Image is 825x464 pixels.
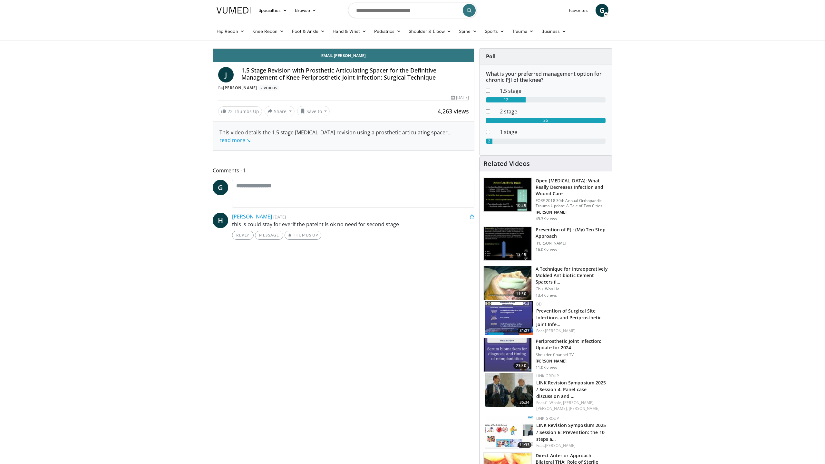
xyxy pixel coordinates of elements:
[538,25,570,38] a: Business
[536,198,608,208] p: FORE 2018 30th Annual Orthopaedic Trauma Update: A Tale of Two Cities
[265,106,295,116] button: Share
[495,128,610,136] dd: 1 stage
[518,442,531,448] span: 11:33
[536,247,557,252] p: 16.0K views
[213,49,474,62] a: Email [PERSON_NAME]
[218,67,234,82] a: J
[248,25,288,38] a: Knee Recon
[228,108,233,114] span: 22
[232,220,474,228] p: this is could stay for everif the pateint is ok no need for second stage
[213,213,228,228] span: H
[563,400,595,405] a: [PERSON_NAME],
[518,400,531,405] span: 35:34
[536,227,608,239] h3: Prevention of PJI: (My) Ten Step Approach
[218,106,262,116] a: 22 Thumbs Up
[596,4,608,17] a: G
[536,293,557,298] p: 13.4K views
[483,266,608,300] a: 11:50 A Technique for Intraoperatively Molded Antibiotic Cement Spacers (I… Chul-Won Ha 13.4K views
[232,213,272,220] a: [PERSON_NAME]
[536,338,608,351] h3: Periprosthetic Joint Infection: Update for 2024
[483,338,608,372] a: 23:30 Periprosthetic Joint Infection: Update for 2024 Shoulder Channel TV [PERSON_NAME] 11.0K views
[213,166,474,175] span: Comments 1
[513,362,529,369] span: 23:30
[486,71,606,83] h6: What is your preferred management option for chronic PJI of the knee?
[536,359,608,364] p: [PERSON_NAME]
[536,301,542,307] a: BD
[536,178,608,197] h3: Open [MEDICAL_DATA]: What Really Decreases Infection and Wound Care
[219,129,468,144] div: This video details the 1.5 stage [MEDICAL_DATA] revision using a prosthetic articulating spacer
[485,373,533,407] img: f763ad4d-af6c-432c-8f2b-c2daf47df9ae.150x105_q85_crop-smart_upscale.jpg
[536,210,608,215] p: [PERSON_NAME]
[273,214,286,220] small: [DATE]
[258,85,279,91] a: 2 Videos
[545,443,576,448] a: [PERSON_NAME]
[495,108,610,115] dd: 2 stage
[536,241,608,246] p: [PERSON_NAME]
[329,25,370,38] a: Hand & Wrist
[213,25,248,38] a: Hip Recon
[483,178,608,221] a: 10:29 Open [MEDICAL_DATA]: What Really Decreases Infection and Wound Care FORE 2018 30th Annual O...
[545,328,576,333] a: [PERSON_NAME]
[536,352,608,357] p: Shoulder Channel TV
[485,373,533,407] a: 35:34
[508,25,538,38] a: Trauma
[241,67,469,81] h4: 1.5 Stage Revision with Prosthetic Articulating Spacer for the Definitive Management of Knee Peri...
[565,4,592,17] a: Favorites
[536,373,559,379] a: LINK Group
[484,338,531,372] img: 0305937d-4796-49c9-8ba6-7e7cbcdfebb5.150x105_q85_crop-smart_upscale.jpg
[485,416,533,450] img: d8eaf35a-c495-49dd-b54e-ea3f2d4b96e1.150x105_q85_crop-smart_upscale.jpg
[536,400,607,411] div: Feat.
[536,266,608,285] h3: A Technique for Intraoperatively Molded Antibiotic Cement Spacers (I…
[483,160,530,168] h4: Related Videos
[486,118,606,123] div: 36
[486,139,493,144] div: 2
[451,95,469,101] div: [DATE]
[485,301,533,335] a: 31:27
[255,4,291,17] a: Specialties
[485,416,533,450] a: 11:33
[455,25,480,38] a: Spine
[518,328,531,333] span: 31:27
[569,406,599,411] a: [PERSON_NAME]
[536,406,568,411] a: [PERSON_NAME],
[438,107,469,115] span: 4,263 views
[536,216,557,221] p: 45.3K views
[536,328,607,334] div: Feat.
[217,7,251,14] img: VuMedi Logo
[485,301,533,335] img: bdb02266-35f1-4bde-b55c-158a878fcef6.150x105_q85_crop-smart_upscale.jpg
[370,25,405,38] a: Pediatrics
[545,400,562,405] a: C. Whale,
[348,3,477,18] input: Search topics, interventions
[536,308,602,327] a: Prevention of Surgical Site Infections and Periprosthetic Joint Infe…
[513,202,529,209] span: 10:29
[218,85,469,91] div: By
[285,231,321,240] a: Thumbs Up
[288,25,329,38] a: Foot & Ankle
[405,25,455,38] a: Shoulder & Elbow
[223,85,257,91] a: [PERSON_NAME]
[297,106,330,116] button: Save to
[213,180,228,195] a: G
[536,416,559,421] a: LINK Group
[513,291,529,297] span: 11:50
[486,53,496,60] strong: Poll
[536,422,606,442] a: LINK Revision Symposium 2025 / Session 6: Prevention: the 10 steps a…
[291,4,321,17] a: Browse
[219,137,251,144] a: read more ↘
[536,365,557,370] p: 11.0K views
[536,380,606,399] a: LINK Revision Symposium 2025 / Session 4: Panel case discussion and …
[232,231,254,240] a: Reply
[483,227,608,261] a: 13:49 Prevention of PJI: (My) Ten Step Approach [PERSON_NAME] 16.0K views
[536,286,608,292] p: Chul-Won Ha
[484,266,531,300] img: 1158073_3.png.150x105_q85_crop-smart_upscale.jpg
[484,178,531,211] img: ded7be61-cdd8-40fc-98a3-de551fea390e.150x105_q85_crop-smart_upscale.jpg
[481,25,509,38] a: Sports
[255,231,283,240] a: Message
[495,87,610,95] dd: 1.5 stage
[513,251,529,258] span: 13:49
[484,227,531,260] img: 300aa6cd-3a47-4862-91a3-55a981c86f57.150x105_q85_crop-smart_upscale.jpg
